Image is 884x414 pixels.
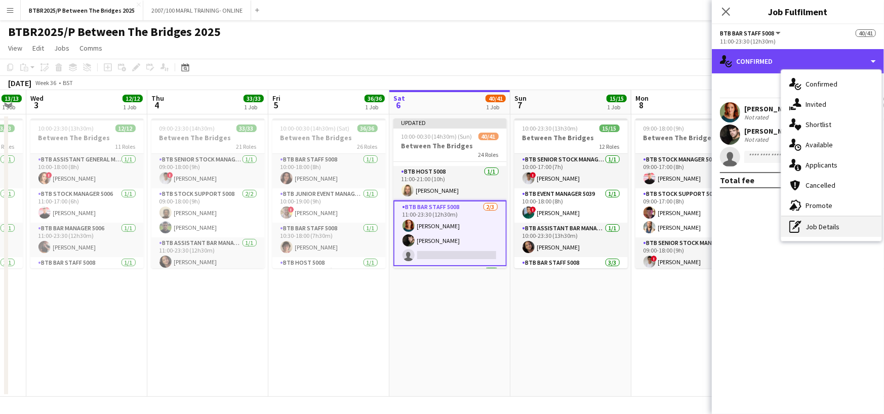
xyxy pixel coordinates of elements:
[635,118,749,268] app-job-card: 09:00-18:00 (9h)8/8Between The Bridges7 RolesBTB Stock Manager 50061/109:00-17:00 (8h)[PERSON_NAM...
[393,118,507,268] app-job-card: Updated10:00-00:30 (14h30m) (Sun)40/41Between The Bridges24 Roles[PERSON_NAME]BTB Bar Staff 50081...
[393,94,405,103] span: Sat
[159,125,215,132] span: 09:00-23:30 (14h30m)
[720,29,774,37] span: BTB Bar Staff 5008
[720,29,782,37] button: BTB Bar Staff 5008
[30,133,144,142] h3: Between The Bridges
[393,200,507,266] app-card-role: BTB Bar Staff 50082/311:00-23:30 (12h30m)[PERSON_NAME][PERSON_NAME]
[392,99,405,111] span: 6
[280,125,350,132] span: 10:00-00:30 (14h30m) (Sat)
[30,154,144,188] app-card-role: BTB Assistant General Manager 50061/110:00-18:00 (8h)![PERSON_NAME]
[79,44,102,53] span: Comms
[720,37,876,45] div: 11:00-23:30 (12h30m)
[151,237,265,272] app-card-role: BTB Assistant Bar Manager 50061/111:00-23:30 (12h30m)[PERSON_NAME]
[236,125,257,132] span: 33/33
[151,94,164,103] span: Thu
[514,188,628,223] app-card-role: BTB Event Manager 50391/110:00-18:00 (8h)![PERSON_NAME]
[271,99,280,111] span: 5
[151,188,265,237] app-card-role: BTB Stock support 50082/209:00-18:00 (9h)[PERSON_NAME][PERSON_NAME]
[272,94,280,103] span: Fri
[288,206,294,213] span: !
[30,188,144,223] app-card-role: BTB Stock Manager 50061/111:00-17:00 (6h)[PERSON_NAME]
[8,78,31,88] div: [DATE]
[651,256,657,262] span: !
[4,42,26,55] a: View
[712,5,884,18] h3: Job Fulfilment
[514,94,527,103] span: Sun
[744,136,771,143] div: Not rated
[634,99,649,111] span: 8
[30,223,144,257] app-card-role: BTB Bar Manager 50061/111:00-23:30 (12h30m)[PERSON_NAME]
[635,237,749,272] app-card-role: BTB Senior Stock Manager 50061/109:00-18:00 (9h)![PERSON_NAME]
[393,141,507,150] h3: Between The Bridges
[599,125,620,132] span: 15/15
[530,206,536,213] span: !
[272,118,386,268] app-job-card: 10:00-00:30 (14h30m) (Sat)36/36Between The Bridges26 RolesBTB Bar Staff 50081/110:00-18:00 (8h)[P...
[401,133,472,140] span: 10:00-00:30 (14h30m) (Sun)
[50,42,73,55] a: Jobs
[635,188,749,237] app-card-role: BTB Stock support 50082/209:00-17:00 (8h)[PERSON_NAME][PERSON_NAME]
[244,95,264,102] span: 33/33
[393,266,507,301] app-card-role: BTB Stock support 50081/1
[28,42,48,55] a: Edit
[150,99,164,111] span: 4
[272,154,386,188] app-card-role: BTB Bar Staff 50081/110:00-18:00 (8h)[PERSON_NAME]
[806,120,831,129] span: Shortlist
[806,181,835,190] span: Cancelled
[856,29,876,37] span: 40/41
[32,44,44,53] span: Edit
[513,99,527,111] span: 7
[635,133,749,142] h3: Between The Bridges
[33,79,59,87] span: Week 36
[744,113,771,121] div: Not rated
[806,100,826,109] span: Invited
[29,99,44,111] span: 3
[635,94,649,103] span: Mon
[30,257,144,292] app-card-role: BTB Bar Staff 50081/111:30-17:30 (6h)
[478,151,499,158] span: 24 Roles
[393,166,507,200] app-card-role: BTB Host 50081/111:00-21:00 (10h)[PERSON_NAME]
[523,125,578,132] span: 10:00-23:30 (13h30m)
[486,103,505,111] div: 1 Job
[514,257,628,321] app-card-role: BTB Bar Staff 50083/310:30-17:30 (7h)
[393,118,507,127] div: Updated
[46,172,52,178] span: !
[8,44,22,53] span: View
[486,95,506,102] span: 40/41
[272,188,386,223] app-card-role: BTB Junior Event Manager 50391/110:00-19:00 (9h)![PERSON_NAME]
[607,95,627,102] span: 15/15
[272,257,386,292] app-card-role: BTB Host 50081/110:30-18:00 (7h30m)
[514,118,628,268] app-job-card: 10:00-23:30 (13h30m)15/15Between The Bridges12 RolesBTB Senior Stock Manager 50061/110:00-17:00 (...
[30,94,44,103] span: Wed
[115,143,136,150] span: 11 Roles
[38,125,94,132] span: 10:00-23:30 (13h30m)
[744,127,798,136] div: [PERSON_NAME]
[123,103,142,111] div: 1 Job
[2,103,21,111] div: 1 Job
[478,133,499,140] span: 40/41
[514,154,628,188] app-card-role: BTB Senior Stock Manager 50061/110:00-17:00 (7h)![PERSON_NAME]
[244,103,263,111] div: 1 Job
[2,95,22,102] span: 13/13
[272,223,386,257] app-card-role: BTB Bar Staff 50081/110:30-18:00 (7h30m)[PERSON_NAME]
[357,143,378,150] span: 26 Roles
[30,118,144,268] app-job-card: 10:00-23:30 (13h30m)12/12Between The Bridges11 RolesBTB Assistant General Manager 50061/110:00-18...
[75,42,106,55] a: Comms
[151,118,265,268] app-job-card: 09:00-23:30 (14h30m)33/33Between The Bridges21 RolesBTB Senior Stock Manager 50061/109:00-18:00 (...
[720,175,754,185] div: Total fee
[514,133,628,142] h3: Between The Bridges
[21,1,143,20] button: BTBR2025/P Between The Bridges 2025
[54,44,69,53] span: Jobs
[806,201,832,210] span: Promote
[744,104,798,113] div: [PERSON_NAME]
[806,79,837,89] span: Confirmed
[123,95,143,102] span: 12/12
[365,95,385,102] span: 36/36
[143,1,251,20] button: 2007/100 MAPAL TRAINING- ONLINE
[236,143,257,150] span: 21 Roles
[151,154,265,188] app-card-role: BTB Senior Stock Manager 50061/109:00-18:00 (9h)![PERSON_NAME]
[635,154,749,188] app-card-role: BTB Stock Manager 50061/109:00-17:00 (8h)[PERSON_NAME]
